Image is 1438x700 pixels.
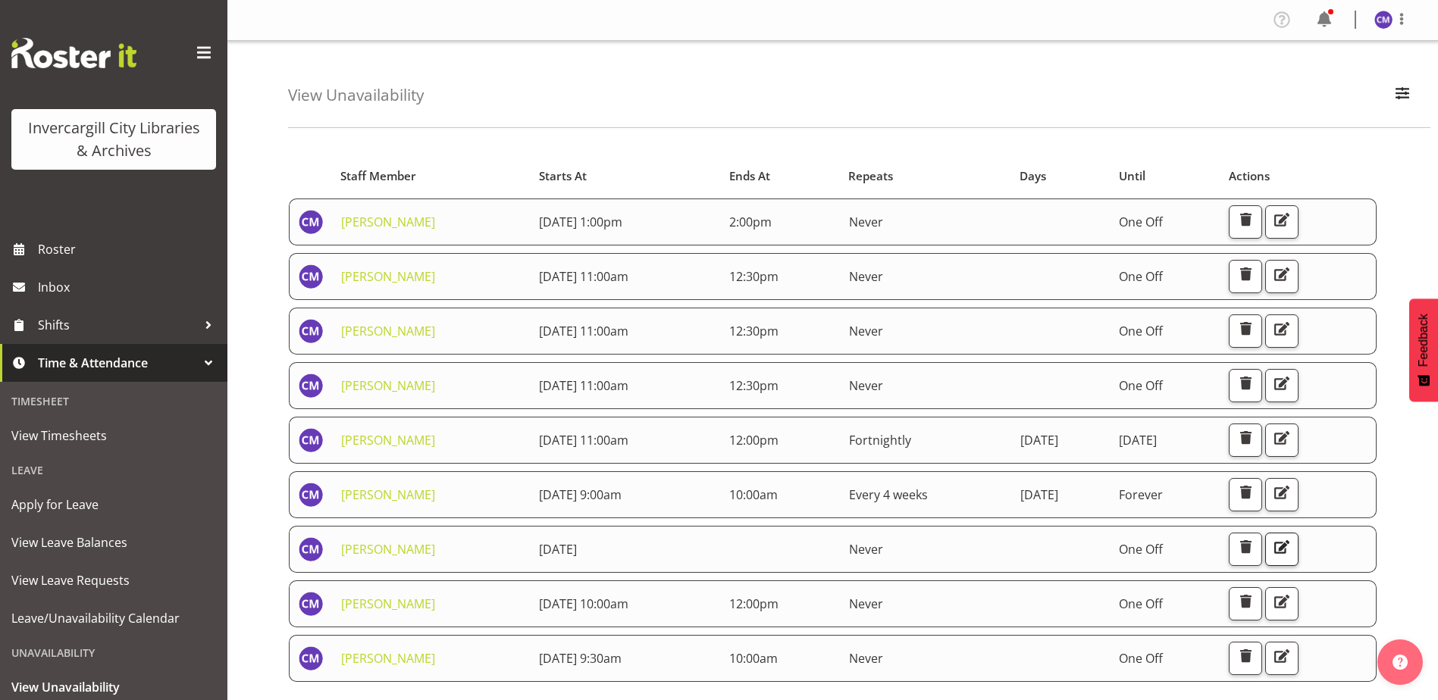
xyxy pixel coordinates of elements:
[1119,486,1163,503] span: Forever
[1020,486,1058,503] span: [DATE]
[1265,533,1299,566] button: Edit Unavailability
[1265,587,1299,620] button: Edit Unavailability
[1229,314,1262,348] button: Delete Unavailability
[1265,205,1299,239] button: Edit Unavailability
[729,323,779,339] span: 12:30pm
[288,86,424,104] h4: View Unavailability
[1119,167,1145,185] span: Until
[341,650,435,667] a: [PERSON_NAME]
[341,377,435,394] a: [PERSON_NAME]
[849,541,883,558] span: Never
[299,646,323,670] img: chamique-mamolo11658.jpg
[849,268,883,285] span: Never
[849,432,911,448] span: Fortnightly
[299,319,323,343] img: chamique-mamolo11658.jpg
[4,523,224,561] a: View Leave Balances
[729,377,779,394] span: 12:30pm
[539,268,628,285] span: [DATE] 11:00am
[1119,377,1163,394] span: One Off
[729,650,778,667] span: 10:00am
[1265,423,1299,457] button: Edit Unavailability
[539,595,628,612] span: [DATE] 10:00am
[299,210,323,234] img: chamique-mamolo11658.jpg
[849,650,883,667] span: Never
[1409,298,1438,402] button: Feedback - Show survey
[539,432,628,448] span: [DATE] 11:00am
[27,117,201,162] div: Invercargill City Libraries & Archives
[38,352,197,374] span: Time & Attendance
[729,432,779,448] span: 12:00pm
[539,323,628,339] span: [DATE] 11:00am
[1265,314,1299,348] button: Edit Unavailability
[539,486,622,503] span: [DATE] 9:00am
[849,214,883,230] span: Never
[1119,432,1157,448] span: [DATE]
[1417,314,1430,367] span: Feedback
[11,424,216,447] span: View Timesheets
[11,493,216,516] span: Apply for Leave
[1229,369,1262,402] button: Delete Unavailability
[1119,595,1163,612] span: One Off
[729,486,778,503] span: 10:00am
[1265,642,1299,675] button: Edit Unavailability
[11,607,216,630] span: Leave/Unavailability Calendar
[341,595,435,612] a: [PERSON_NAME]
[1020,432,1058,448] span: [DATE]
[340,167,416,185] span: Staff Member
[4,561,224,599] a: View Leave Requests
[299,483,323,507] img: chamique-mamolo11658.jpg
[299,373,323,398] img: chamique-mamolo11658.jpg
[38,314,197,336] span: Shifts
[729,214,772,230] span: 2:00pm
[4,386,224,417] div: Timesheet
[1119,323,1163,339] span: One Off
[539,541,577,558] span: [DATE]
[299,592,323,616] img: chamique-mamolo11658.jpg
[1119,541,1163,558] span: One Off
[341,432,435,448] a: [PERSON_NAME]
[848,167,893,185] span: Repeats
[1374,11,1393,29] img: chamique-mamolo11658.jpg
[341,541,435,558] a: [PERSON_NAME]
[299,264,323,289] img: chamique-mamolo11658.jpg
[341,486,435,503] a: [PERSON_NAME]
[4,455,224,486] div: Leave
[1229,478,1262,511] button: Delete Unavailability
[1119,214,1163,230] span: One Off
[1229,205,1262,239] button: Delete Unavailability
[1229,533,1262,566] button: Delete Unavailability
[539,167,587,185] span: Starts At
[299,428,323,452] img: chamique-mamolo11658.jpg
[341,214,435,230] a: [PERSON_NAME]
[729,167,770,185] span: Ends At
[1229,167,1270,185] span: Actions
[4,599,224,637] a: Leave/Unavailability Calendar
[1265,260,1299,293] button: Edit Unavailability
[11,531,216,554] span: View Leave Balances
[849,595,883,612] span: Never
[38,238,220,261] span: Roster
[4,486,224,523] a: Apply for Leave
[849,323,883,339] span: Never
[849,377,883,394] span: Never
[11,38,136,68] img: Rosterit website logo
[1265,369,1299,402] button: Edit Unavailability
[729,595,779,612] span: 12:00pm
[11,676,216,698] span: View Unavailability
[341,268,435,285] a: [PERSON_NAME]
[1393,655,1408,670] img: help-xxl-2.png
[849,486,928,503] span: Every 4 weeks
[539,214,622,230] span: [DATE] 1:00pm
[1119,650,1163,667] span: One Off
[539,650,622,667] span: [DATE] 9:30am
[1265,478,1299,511] button: Edit Unavailability
[729,268,779,285] span: 12:30pm
[341,323,435,339] a: [PERSON_NAME]
[11,569,216,592] span: View Leave Requests
[4,637,224,668] div: Unavailability
[1386,79,1418,112] button: Filter Employees
[1229,642,1262,675] button: Delete Unavailability
[299,537,323,561] img: chamique-mamolo11658.jpg
[38,276,220,298] span: Inbox
[1020,167,1046,185] span: Days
